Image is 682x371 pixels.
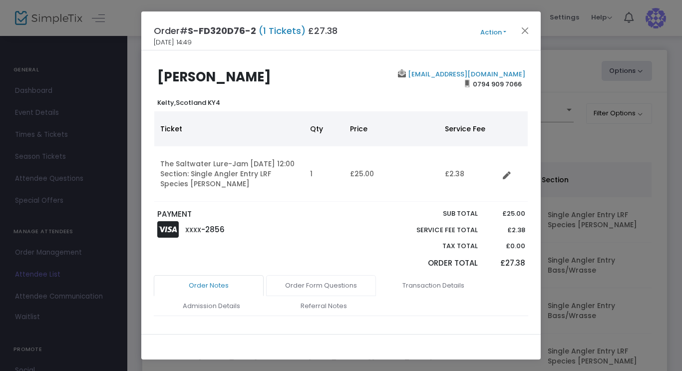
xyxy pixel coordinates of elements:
[157,98,220,107] b: Scotland KY4
[487,258,525,269] p: £27.38
[470,76,525,92] span: 0794 909 7066
[463,27,523,38] button: Action
[487,225,525,235] p: £2.38
[188,24,256,37] span: S-FD320D76-2
[487,209,525,219] p: £25.00
[157,98,176,107] span: Kelty,
[157,68,271,86] b: [PERSON_NAME]
[256,24,308,37] span: (1 Tickets)
[304,111,344,146] th: Qty
[154,37,192,47] span: [DATE] 14:49
[156,296,266,317] a: Admission Details
[439,146,499,202] td: £2.38
[393,209,478,219] p: Sub total
[344,146,439,202] td: £25.00
[519,24,532,37] button: Close
[154,146,304,202] td: The Saltwater Lure-Jam [DATE] 12:00 Section: Single Angler Entry LRF Species [PERSON_NAME]
[269,296,378,317] a: Referral Notes
[344,111,439,146] th: Price
[154,24,338,37] h4: Order# £27.38
[154,111,304,146] th: Ticket
[304,146,344,202] td: 1
[439,111,499,146] th: Service Fee
[378,275,488,296] a: Transaction Details
[393,258,478,269] p: Order Total
[185,226,201,234] span: XXXX
[393,225,478,235] p: Service Fee Total
[154,275,264,296] a: Order Notes
[201,224,225,235] span: -2856
[157,209,337,220] p: PAYMENT
[266,275,376,296] a: Order Form Questions
[406,69,525,79] a: [EMAIL_ADDRESS][DOMAIN_NAME]
[487,241,525,251] p: £0.00
[393,241,478,251] p: Tax Total
[154,111,528,202] div: Data table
